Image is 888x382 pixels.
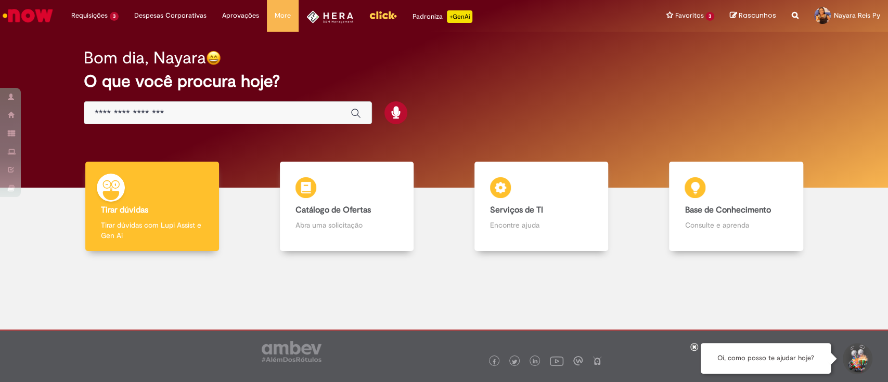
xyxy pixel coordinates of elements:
a: Catálogo de Ofertas Abra uma solicitação [249,162,444,252]
img: click_logo_yellow_360x200.png [369,7,397,23]
span: 3 [705,12,714,21]
b: Catálogo de Ofertas [295,205,371,215]
div: Oi, como posso te ajudar hoje? [701,343,831,374]
a: Base de Conhecimento Consulte e aprenda [639,162,833,252]
span: Nayara Reis Py [834,11,880,20]
h2: O que você procura hoje? [84,72,804,90]
p: Consulte e aprenda [685,220,787,230]
img: logo_footer_ambev_rotulo_gray.png [262,341,321,362]
span: Despesas Corporativas [134,10,207,21]
b: Tirar dúvidas [101,205,148,215]
div: Padroniza [413,10,472,23]
img: HeraLogo.png [306,10,354,23]
b: Base de Conhecimento [685,205,770,215]
span: Rascunhos [739,10,776,20]
button: Iniciar Conversa de Suporte [841,343,872,374]
p: Encontre ajuda [490,220,593,230]
img: logo_footer_youtube.png [550,354,563,367]
a: Rascunhos [730,11,776,21]
span: Favoritos [675,10,703,21]
span: Requisições [71,10,108,21]
img: logo_footer_naosei.png [593,356,602,365]
span: Aprovações [222,10,259,21]
img: logo_footer_linkedin.png [533,359,538,365]
img: happy-face.png [206,50,221,65]
img: logo_footer_facebook.png [492,359,497,364]
b: Serviços de TI [490,205,543,215]
a: Tirar dúvidas Tirar dúvidas com Lupi Assist e Gen Ai [55,162,249,252]
p: Abra uma solicitação [295,220,398,230]
a: Serviços de TI Encontre ajuda [444,162,639,252]
img: ServiceNow [1,5,55,26]
img: logo_footer_twitter.png [512,359,517,364]
span: 3 [110,12,119,21]
p: +GenAi [447,10,472,23]
img: logo_footer_workplace.png [573,356,583,365]
h2: Bom dia, Nayara [84,49,206,67]
p: Tirar dúvidas com Lupi Assist e Gen Ai [101,220,203,241]
span: More [275,10,291,21]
